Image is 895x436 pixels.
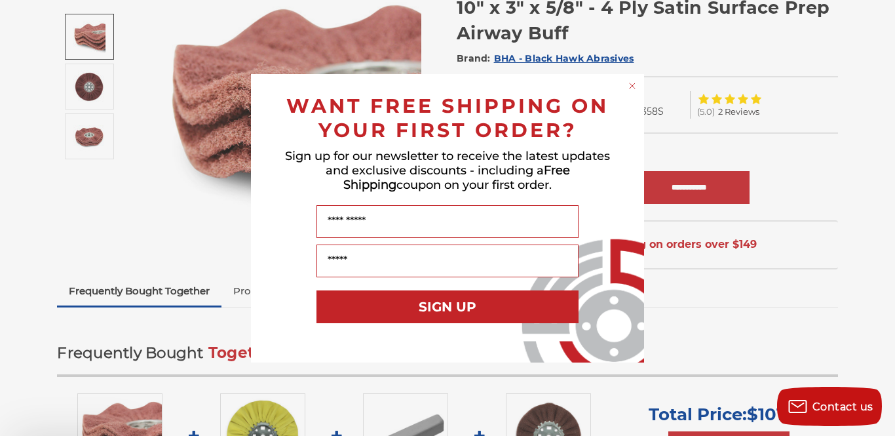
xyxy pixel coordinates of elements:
button: Contact us [777,387,882,426]
span: Free Shipping [343,163,570,192]
button: SIGN UP [316,290,579,323]
span: WANT FREE SHIPPING ON YOUR FIRST ORDER? [286,94,609,142]
span: Contact us [812,401,873,413]
button: Close dialog [626,79,639,92]
span: Sign up for our newsletter to receive the latest updates and exclusive discounts - including a co... [285,149,610,192]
